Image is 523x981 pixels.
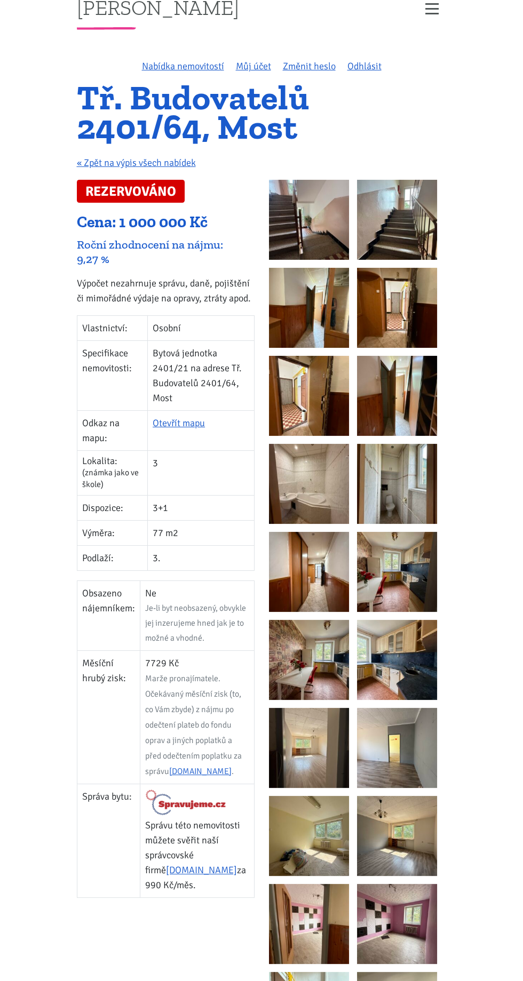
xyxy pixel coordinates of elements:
[77,83,447,141] h1: Tř. Budovatelů 2401/64, Most
[145,601,249,645] div: Je-li byt neobsazený, obvykle jej inzerujeme hned jak je to možné a vhodné.
[77,495,148,520] td: Dispozice:
[148,315,254,340] td: Osobní
[145,673,242,777] span: Marže pronajímatele. Očekávaný měsíční zisk (to, co Vám zbyde) z nájmu po odečtení plateb do fond...
[153,417,205,429] a: Otevřít mapu
[77,410,148,450] td: Odkaz na mapu:
[82,467,139,490] span: (známka jako ve škole)
[236,60,271,72] a: Můj účet
[77,650,140,784] td: Měsíční hrubý zisk:
[140,580,254,650] td: Ne
[148,520,254,545] td: 77 m2
[148,495,254,520] td: 3+1
[77,157,196,169] a: « Zpět na výpis všech nabídek
[140,650,254,784] td: 7729 Kč
[148,340,254,410] td: Bytová jednotka 2401/21 na adrese Tř. Budovatelů 2401/64, Most
[77,237,255,266] div: Roční zhodnocení na nájmu: 9,27 %
[145,818,249,892] p: Správu této nemovitosti můžete svěřit naší správcovské firmě za 990 Kč/měs.
[142,60,224,72] a: Nabídka nemovitostí
[77,276,255,306] p: Výpočet nezahrnuje správu, daně, pojištění či mimořádné výdaje na opravy, ztráty apod.
[148,545,254,570] td: 3.
[77,315,148,340] td: Vlastnictví:
[169,766,232,777] a: [DOMAIN_NAME]
[77,212,255,233] div: Cena: 1 000 000 Kč
[77,784,140,898] td: Správa bytu:
[347,60,382,72] a: Odhlásit
[77,545,148,570] td: Podlaží:
[145,789,227,816] img: Logo Spravujeme.cz
[77,450,148,495] td: Lokalita:
[77,180,185,203] span: REZERVOVÁNO
[77,580,140,650] td: Obsazeno nájemníkem:
[77,520,148,545] td: Výměra:
[283,60,336,72] a: Změnit heslo
[148,450,254,495] td: 3
[166,864,237,876] a: [DOMAIN_NAME]
[77,340,148,410] td: Specifikace nemovitosti:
